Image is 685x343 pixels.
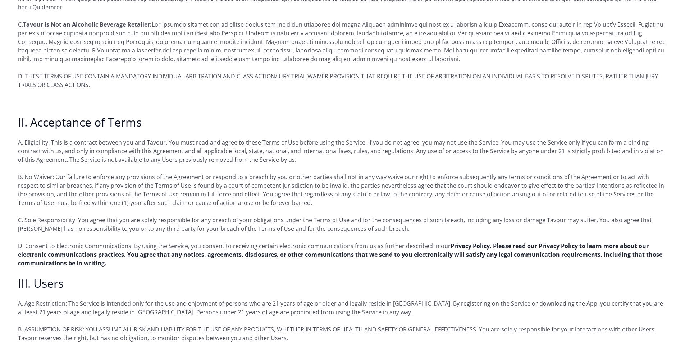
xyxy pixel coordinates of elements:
[18,242,667,267] p: D. Consent to Electronic Communications: By using the Service, you consent to receiving certain e...
[18,216,667,233] p: C. Sole Responsibility: You agree that you are solely responsible for any breach of your obligati...
[18,115,667,129] h2: II. Acceptance of Terms
[18,299,667,316] p: A. Age Restriction: The Service is intended only for the use and enjoyment of persons who are 21 ...
[18,98,667,106] p: ‍
[18,72,667,89] p: D. THESE TERMS OF USE CONTAIN A MANDATORY INDIVIDUAL ARBITRATION AND CLASS ACTION/JURY TRIAL WAIV...
[18,173,667,207] p: B. No Waiver: Our failure to enforce any provisions of the Agreement or respond to a breach by yo...
[18,242,662,267] a: Privacy Policy. Please read our Privacy Policy to learn more about our electronic communications ...
[23,20,152,28] strong: Tavour is Not an Alcoholic Beverage Retailer:
[18,138,667,164] p: A. Eligibility: This is a contract between you and Tavour. You must read and agree to these Terms...
[18,20,667,63] p: C. Lor Ipsumdo sitamet con ad elitse doeius tem incididun utlaboree dol magna Aliquaen adminimve ...
[18,325,667,342] p: B. ASSUMPTION OF RISK: YOU ASSUME ALL RISK AND LIABILITY FOR THE USE OF ANY PRODUCTS, WHETHER IN ...
[18,276,667,291] h2: III. Users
